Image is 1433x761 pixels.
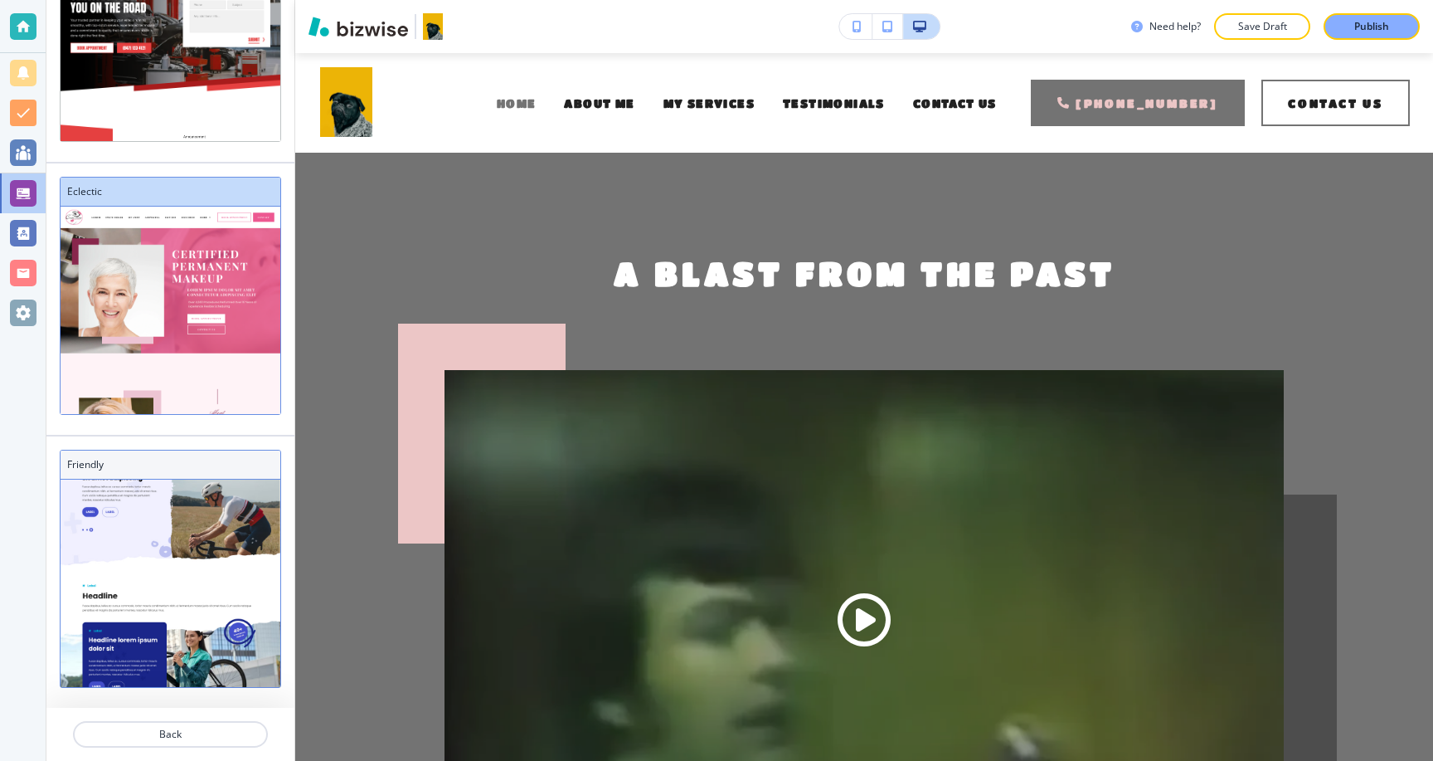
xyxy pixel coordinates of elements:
button: Save Draft [1214,13,1310,40]
span: CONTACT US [913,96,997,110]
p: Publish [1354,19,1389,34]
button: Back [73,721,268,748]
img: Bizwise Logo [308,17,408,37]
p: Save Draft [1236,19,1289,34]
button: Contact Us [1261,80,1410,126]
span: MY SERVICES [663,96,755,110]
span: ABOUT ME [564,96,634,110]
span: TESTIMONIALS [783,96,885,110]
h3: Eclectic [67,184,274,199]
div: EclecticEclectic [60,177,281,415]
img: Neil's Web Design [320,67,372,137]
p: A Blast From The Past [614,252,1115,294]
h3: Need help? [1149,19,1201,34]
div: FriendlyFriendly [60,450,281,688]
p: Back [75,727,266,742]
h3: Friendly [67,457,274,472]
img: Your Logo [423,13,443,40]
a: [PHONE_NUMBER] [1031,80,1245,126]
span: HOME [497,96,537,110]
button: Publish [1324,13,1420,40]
